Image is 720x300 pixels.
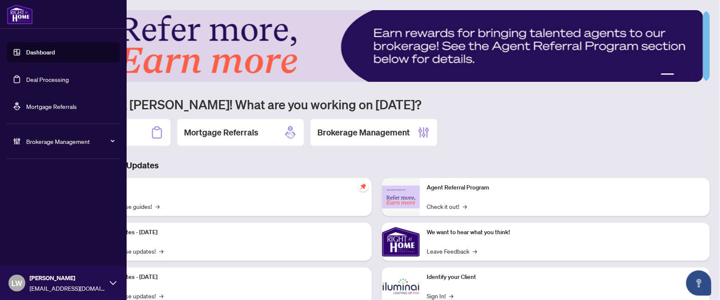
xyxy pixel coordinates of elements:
p: We want to hear what you think! [427,228,703,237]
button: 2 [678,73,681,77]
span: [EMAIL_ADDRESS][DOMAIN_NAME] [30,284,106,293]
h2: Brokerage Management [317,127,410,138]
button: 5 [698,73,701,77]
img: Slide 0 [44,10,703,82]
a: Dashboard [26,49,55,56]
span: Brokerage Management [26,137,114,146]
span: → [473,246,477,256]
span: LW [11,277,22,289]
p: Agent Referral Program [427,183,703,192]
button: 3 [685,73,688,77]
h3: Brokerage & Industry Updates [44,159,710,171]
a: Deal Processing [26,76,69,83]
span: → [463,202,467,211]
span: → [159,246,163,256]
img: We want to hear what you think! [382,223,420,261]
img: Agent Referral Program [382,186,420,209]
a: Leave Feedback→ [427,246,477,256]
button: 4 [691,73,695,77]
span: pushpin [358,181,368,192]
p: Platform Updates - [DATE] [89,273,365,282]
a: Mortgage Referrals [26,103,77,110]
h1: Welcome back [PERSON_NAME]! What are you working on [DATE]? [44,96,710,112]
h2: Mortgage Referrals [184,127,258,138]
p: Self-Help [89,183,365,192]
button: 1 [661,73,674,77]
p: Identify your Client [427,273,703,282]
p: Platform Updates - [DATE] [89,228,365,237]
span: [PERSON_NAME] [30,273,106,283]
button: Open asap [686,270,712,296]
span: → [155,202,160,211]
a: Check it out!→ [427,202,467,211]
img: logo [7,4,33,24]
